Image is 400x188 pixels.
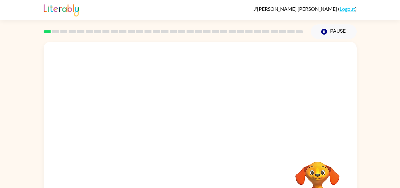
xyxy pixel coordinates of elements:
button: Pause [311,24,357,39]
a: Logout [340,6,355,12]
img: Literably [44,3,79,16]
span: J'[PERSON_NAME] [PERSON_NAME] [254,6,338,12]
div: ( ) [254,6,357,12]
